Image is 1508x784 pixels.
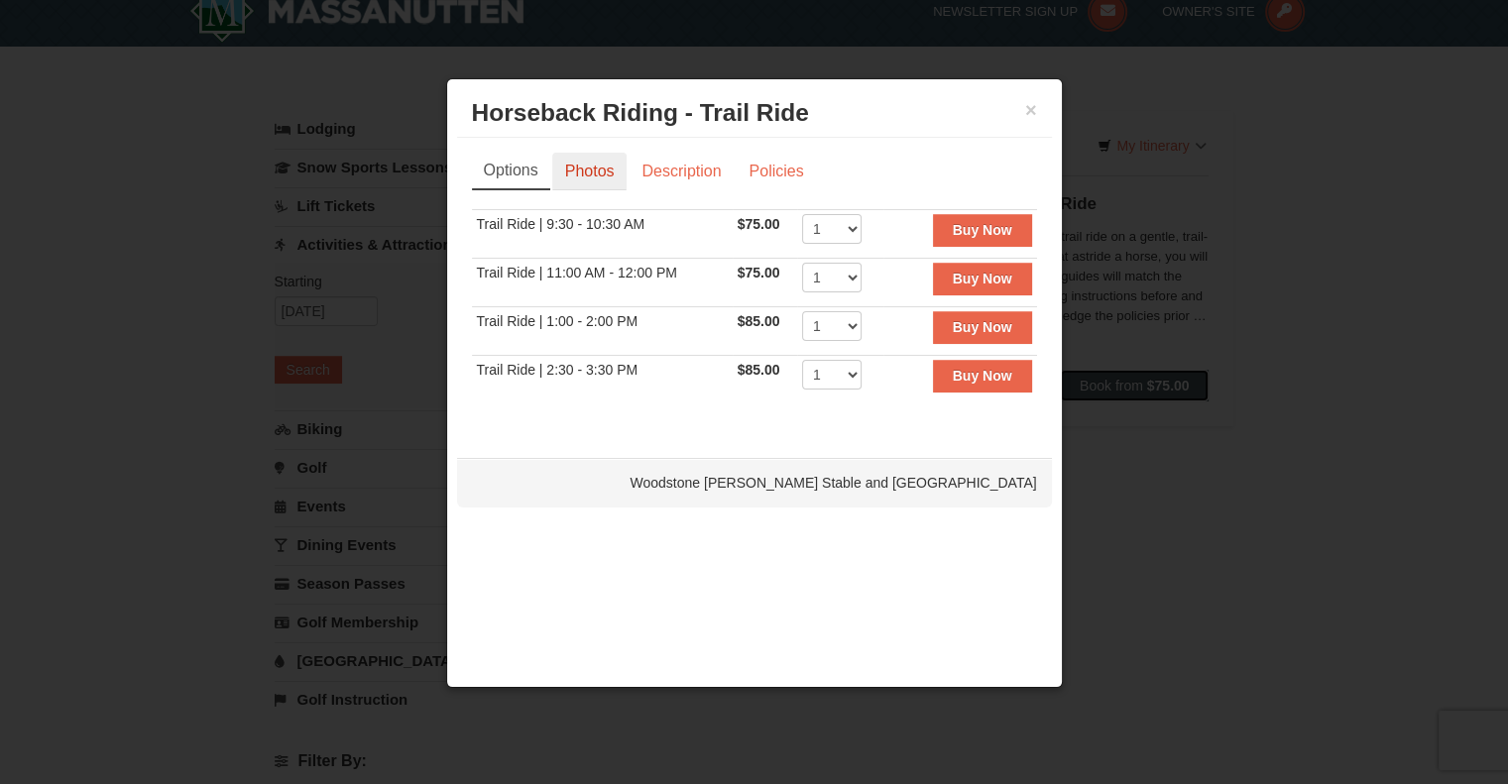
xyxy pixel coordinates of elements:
[1025,100,1037,120] button: ×
[472,259,733,307] td: Trail Ride | 11:00 AM - 12:00 PM
[933,360,1032,392] button: Buy Now
[552,153,628,190] a: Photos
[953,319,1012,335] strong: Buy Now
[933,214,1032,246] button: Buy Now
[933,263,1032,294] button: Buy Now
[736,153,816,190] a: Policies
[472,307,733,356] td: Trail Ride | 1:00 - 2:00 PM
[953,271,1012,286] strong: Buy Now
[738,265,780,280] span: $75.00
[738,362,780,378] span: $85.00
[457,458,1052,507] div: Woodstone [PERSON_NAME] Stable and [GEOGRAPHIC_DATA]
[472,98,1037,128] h3: Horseback Riding - Trail Ride
[953,222,1012,238] strong: Buy Now
[472,356,733,404] td: Trail Ride | 2:30 - 3:30 PM
[738,216,780,232] span: $75.00
[738,313,780,329] span: $85.00
[933,311,1032,343] button: Buy Now
[953,368,1012,384] strong: Buy Now
[472,153,550,190] a: Options
[629,153,734,190] a: Description
[472,210,733,259] td: Trail Ride | 9:30 - 10:30 AM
